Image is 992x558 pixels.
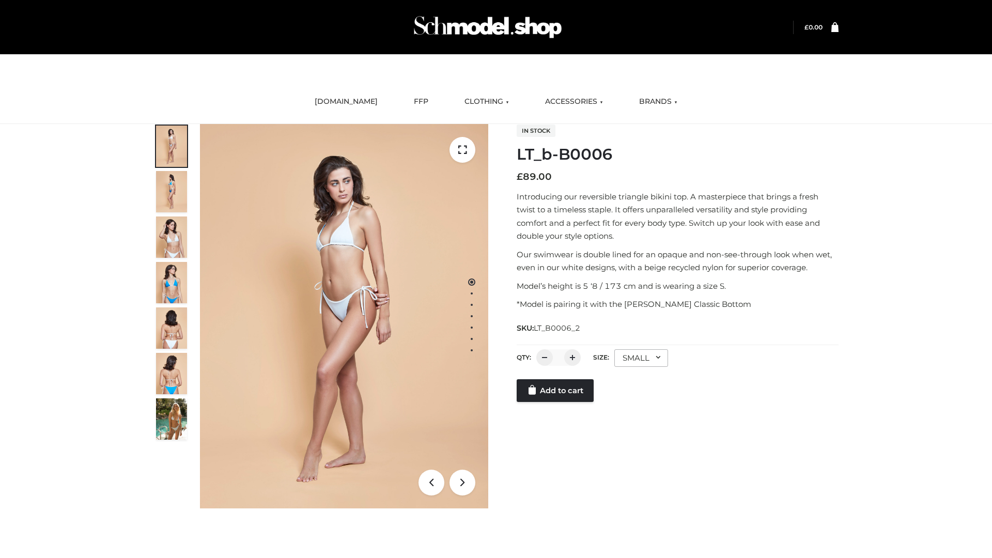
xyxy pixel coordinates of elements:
[517,125,555,137] span: In stock
[631,90,685,113] a: BRANDS
[517,248,839,274] p: Our swimwear is double lined for an opaque and non-see-through look when wet, even in our white d...
[156,398,187,440] img: Arieltop_CloudNine_AzureSky2.jpg
[156,353,187,394] img: ArielClassicBikiniTop_CloudNine_AzureSky_OW114ECO_8-scaled.jpg
[517,145,839,164] h1: LT_b-B0006
[517,322,581,334] span: SKU:
[517,298,839,311] p: *Model is pairing it with the [PERSON_NAME] Classic Bottom
[406,90,436,113] a: FFP
[517,353,531,361] label: QTY:
[614,349,668,367] div: SMALL
[156,126,187,167] img: ArielClassicBikiniTop_CloudNine_AzureSky_OW114ECO_1-scaled.jpg
[804,23,809,31] span: £
[307,90,385,113] a: [DOMAIN_NAME]
[804,23,823,31] a: £0.00
[517,280,839,293] p: Model’s height is 5 ‘8 / 173 cm and is wearing a size S.
[517,171,523,182] span: £
[156,262,187,303] img: ArielClassicBikiniTop_CloudNine_AzureSky_OW114ECO_4-scaled.jpg
[593,353,609,361] label: Size:
[410,7,565,48] img: Schmodel Admin 964
[517,379,594,402] a: Add to cart
[156,216,187,258] img: ArielClassicBikiniTop_CloudNine_AzureSky_OW114ECO_3-scaled.jpg
[156,171,187,212] img: ArielClassicBikiniTop_CloudNine_AzureSky_OW114ECO_2-scaled.jpg
[517,171,552,182] bdi: 89.00
[156,307,187,349] img: ArielClassicBikiniTop_CloudNine_AzureSky_OW114ECO_7-scaled.jpg
[457,90,517,113] a: CLOTHING
[804,23,823,31] bdi: 0.00
[200,124,488,508] img: LT_b-B0006
[537,90,611,113] a: ACCESSORIES
[517,190,839,243] p: Introducing our reversible triangle bikini top. A masterpiece that brings a fresh twist to a time...
[534,323,580,333] span: LT_B0006_2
